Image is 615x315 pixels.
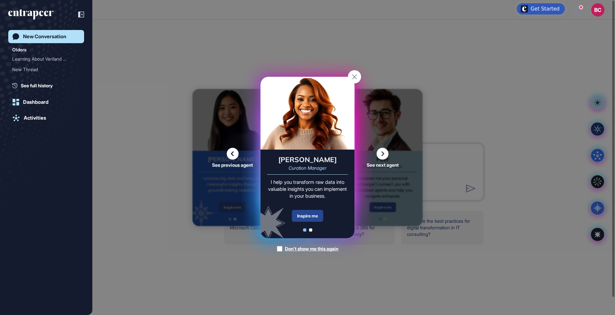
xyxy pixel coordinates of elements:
span: See full history [21,82,53,89]
div: Learning About Veriland C... [12,54,75,64]
div: Open Get Started checklist [517,3,565,14]
div: Don't show me this again [285,245,338,252]
img: curie-card.png [261,77,354,150]
div: Curation Manager [289,166,326,170]
div: entrapeer-logo [8,9,53,20]
div: Get Started [531,6,560,12]
div: New Thread [12,64,75,75]
a: Activities [8,111,84,125]
a: New Conversation [8,30,84,43]
div: Learning About Veriland Company [12,54,80,64]
div: New Conversation [23,34,66,40]
img: launcher-image-alternative-text [521,5,528,13]
span: See next agent [367,163,399,167]
div: I help you transform raw data into valuable insights you can implement in your business. [267,179,348,199]
div: Olders [12,46,26,54]
div: Inspire me [292,210,323,222]
a: See full history [12,82,84,89]
span: See previous agent [212,163,253,167]
div: [PERSON_NAME] [278,156,337,163]
div: Dashboard [23,99,48,105]
a: Dashboard [8,96,84,109]
button: bc [591,3,604,16]
div: New Thread [12,64,80,75]
div: Activities [24,115,46,121]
